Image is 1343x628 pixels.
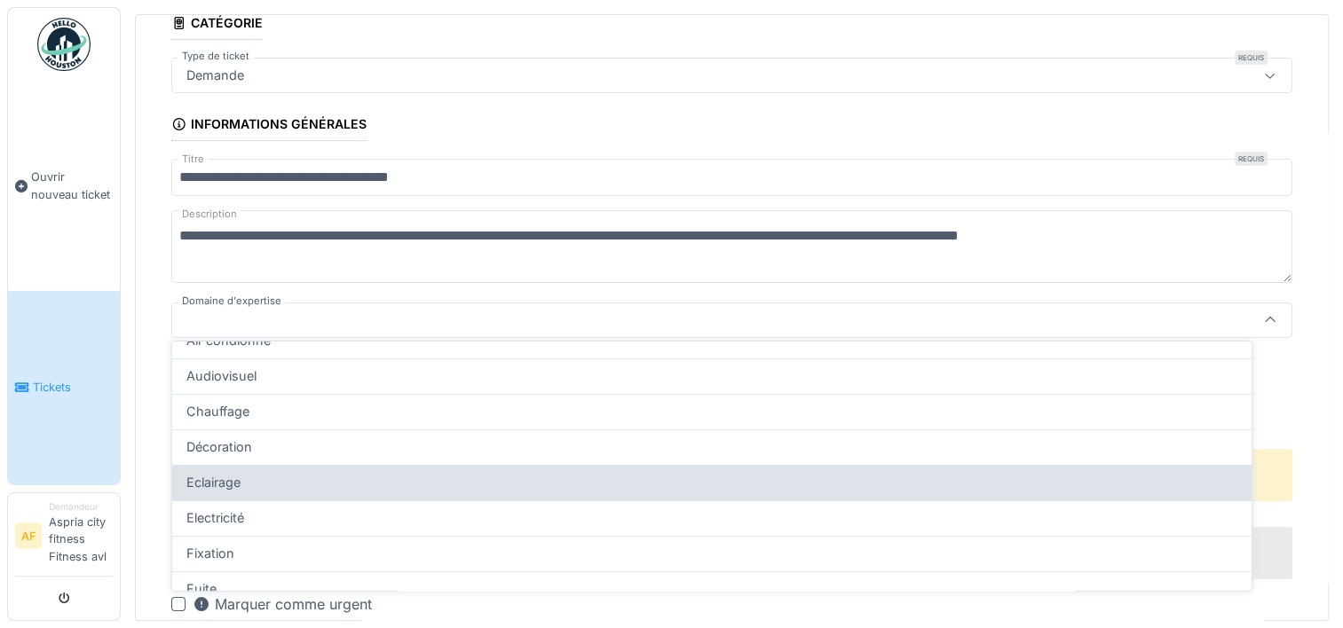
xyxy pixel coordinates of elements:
label: Type de ticket [178,49,253,64]
a: AF DemandeurAspria city fitness Fitness avl [15,500,113,577]
span: Audiovisuel [186,366,257,386]
div: Informations générales [171,111,367,141]
label: Titre [178,152,208,167]
span: Eclairage [186,473,241,492]
span: Fuite [186,579,217,599]
a: Ouvrir nouveau ticket [8,81,120,291]
span: Chauffage [186,402,249,421]
li: AF [15,522,42,549]
div: Catégorie [171,10,263,40]
li: Aspria city fitness Fitness avl [49,500,113,572]
a: Tickets [8,291,120,484]
span: Fixation [186,544,234,563]
div: Demande [179,66,251,85]
span: Tickets [33,379,113,396]
div: Requis [1235,51,1268,65]
span: Electricité [186,508,244,528]
div: Requis [1235,152,1268,166]
span: Décoration [186,437,252,457]
label: Description [178,203,241,225]
div: Marquer comme urgent [193,593,372,615]
div: Demandeur [49,500,113,514]
label: Domaine d'expertise [178,294,285,309]
img: Badge_color-CXgf-gQk.svg [37,18,91,71]
span: Ouvrir nouveau ticket [31,169,113,202]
